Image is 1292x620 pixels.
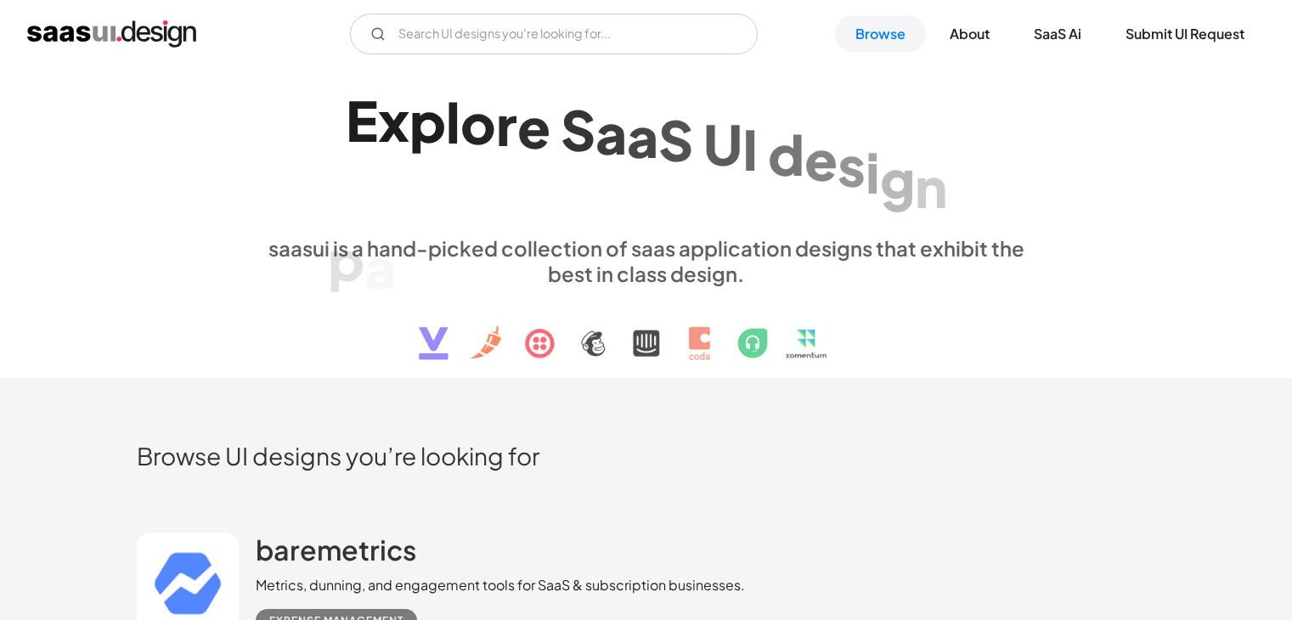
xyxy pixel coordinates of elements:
div: r [496,93,517,158]
div: l [446,89,460,155]
input: Search UI designs you're looking for... [350,14,758,54]
a: SaaS Ai [1013,15,1102,53]
div: n [915,154,947,219]
a: baremetrics [256,533,416,575]
div: d [768,121,804,187]
div: U [703,111,742,177]
h1: Explore SaaS UI design patterns & interactions. [256,87,1037,218]
form: Email Form [350,14,758,54]
div: p [328,227,364,292]
a: About [929,15,1010,53]
div: E [346,87,378,153]
img: text, icon, saas logo [389,286,904,375]
div: a [364,234,396,300]
div: o [460,91,496,156]
h2: baremetrics [256,533,416,566]
div: S [658,107,693,172]
div: x [378,87,409,153]
div: S [561,97,595,162]
div: Metrics, dunning, and engagement tools for SaaS & subscription businesses. [256,575,745,595]
div: I [742,116,758,182]
div: p [409,88,446,154]
div: s [838,133,866,199]
div: saasui is a hand-picked collection of saas application designs that exhibit the best in class des... [256,235,1037,286]
a: Browse [835,15,926,53]
a: home [27,20,196,48]
div: g [880,146,915,211]
div: e [804,127,838,193]
h2: Browse UI designs you’re looking for [137,441,1156,471]
div: a [595,100,627,166]
a: Submit UI Request [1105,15,1265,53]
div: i [866,139,880,205]
div: e [517,94,550,160]
div: a [627,104,658,169]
